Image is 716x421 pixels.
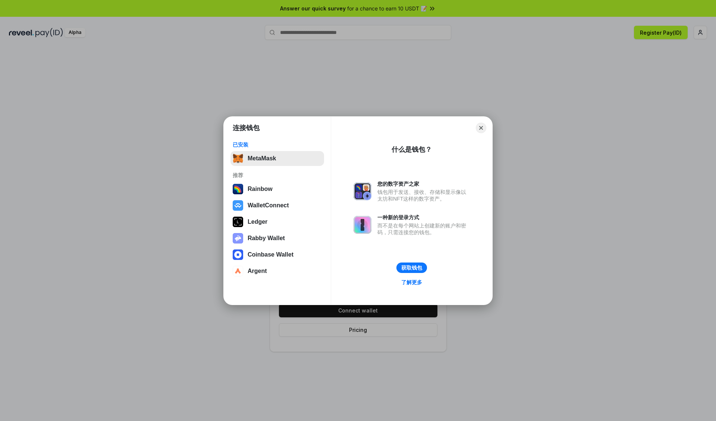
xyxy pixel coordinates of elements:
[377,189,470,202] div: 钱包用于发送、接收、存储和显示像以太坊和NFT这样的数字资产。
[248,202,289,209] div: WalletConnect
[233,123,260,132] h1: 连接钱包
[230,264,324,279] button: Argent
[230,198,324,213] button: WalletConnect
[377,214,470,221] div: 一种新的登录方式
[248,155,276,162] div: MetaMask
[233,217,243,227] img: svg+xml,%3Csvg%20xmlns%3D%22http%3A%2F%2Fwww.w3.org%2F2000%2Fsvg%22%20width%3D%2228%22%20height%3...
[397,277,427,287] a: 了解更多
[377,222,470,236] div: 而不是在每个网站上创建新的账户和密码，只需连接您的钱包。
[233,172,322,179] div: 推荐
[233,184,243,194] img: svg+xml,%3Csvg%20width%3D%22120%22%20height%3D%22120%22%20viewBox%3D%220%200%20120%20120%22%20fil...
[233,233,243,244] img: svg+xml,%3Csvg%20xmlns%3D%22http%3A%2F%2Fwww.w3.org%2F2000%2Fsvg%22%20fill%3D%22none%22%20viewBox...
[233,200,243,211] img: svg+xml,%3Csvg%20width%3D%2228%22%20height%3D%2228%22%20viewBox%3D%220%200%2028%2028%22%20fill%3D...
[248,235,285,242] div: Rabby Wallet
[401,279,422,286] div: 了解更多
[230,214,324,229] button: Ledger
[377,180,470,187] div: 您的数字资产之家
[248,268,267,274] div: Argent
[248,219,267,225] div: Ledger
[230,182,324,197] button: Rainbow
[233,266,243,276] img: svg+xml,%3Csvg%20width%3D%2228%22%20height%3D%2228%22%20viewBox%3D%220%200%2028%2028%22%20fill%3D...
[476,123,486,133] button: Close
[401,264,422,271] div: 获取钱包
[230,231,324,246] button: Rabby Wallet
[354,216,371,234] img: svg+xml,%3Csvg%20xmlns%3D%22http%3A%2F%2Fwww.w3.org%2F2000%2Fsvg%22%20fill%3D%22none%22%20viewBox...
[354,182,371,200] img: svg+xml,%3Csvg%20xmlns%3D%22http%3A%2F%2Fwww.w3.org%2F2000%2Fsvg%22%20fill%3D%22none%22%20viewBox...
[230,247,324,262] button: Coinbase Wallet
[392,145,432,154] div: 什么是钱包？
[396,263,427,273] button: 获取钱包
[230,151,324,166] button: MetaMask
[233,153,243,164] img: svg+xml,%3Csvg%20fill%3D%22none%22%20height%3D%2233%22%20viewBox%3D%220%200%2035%2033%22%20width%...
[248,186,273,192] div: Rainbow
[233,249,243,260] img: svg+xml,%3Csvg%20width%3D%2228%22%20height%3D%2228%22%20viewBox%3D%220%200%2028%2028%22%20fill%3D...
[233,141,322,148] div: 已安装
[248,251,293,258] div: Coinbase Wallet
